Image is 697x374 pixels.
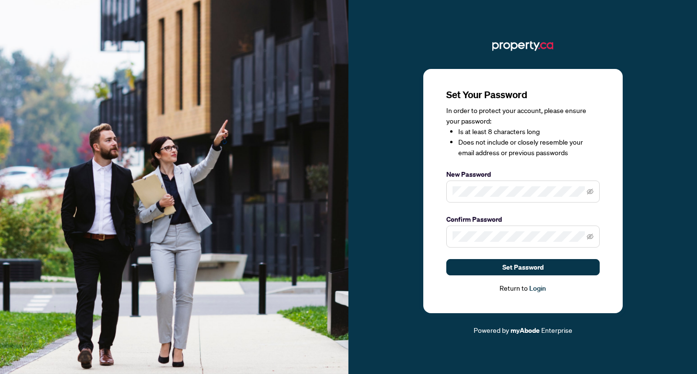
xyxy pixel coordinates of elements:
li: Is at least 8 characters long [458,126,600,137]
div: Return to [446,283,600,294]
div: In order to protect your account, please ensure your password: [446,105,600,158]
span: Set Password [502,260,544,275]
h3: Set Your Password [446,88,600,102]
button: Set Password [446,259,600,275]
label: New Password [446,169,600,180]
img: ma-logo [492,38,553,54]
span: Powered by [474,326,509,334]
a: myAbode [511,325,540,336]
span: eye-invisible [587,233,593,240]
li: Does not include or closely resemble your email address or previous passwords [458,137,600,158]
span: Enterprise [541,326,572,334]
a: Login [529,284,546,293]
label: Confirm Password [446,214,600,225]
span: eye-invisible [587,188,593,195]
